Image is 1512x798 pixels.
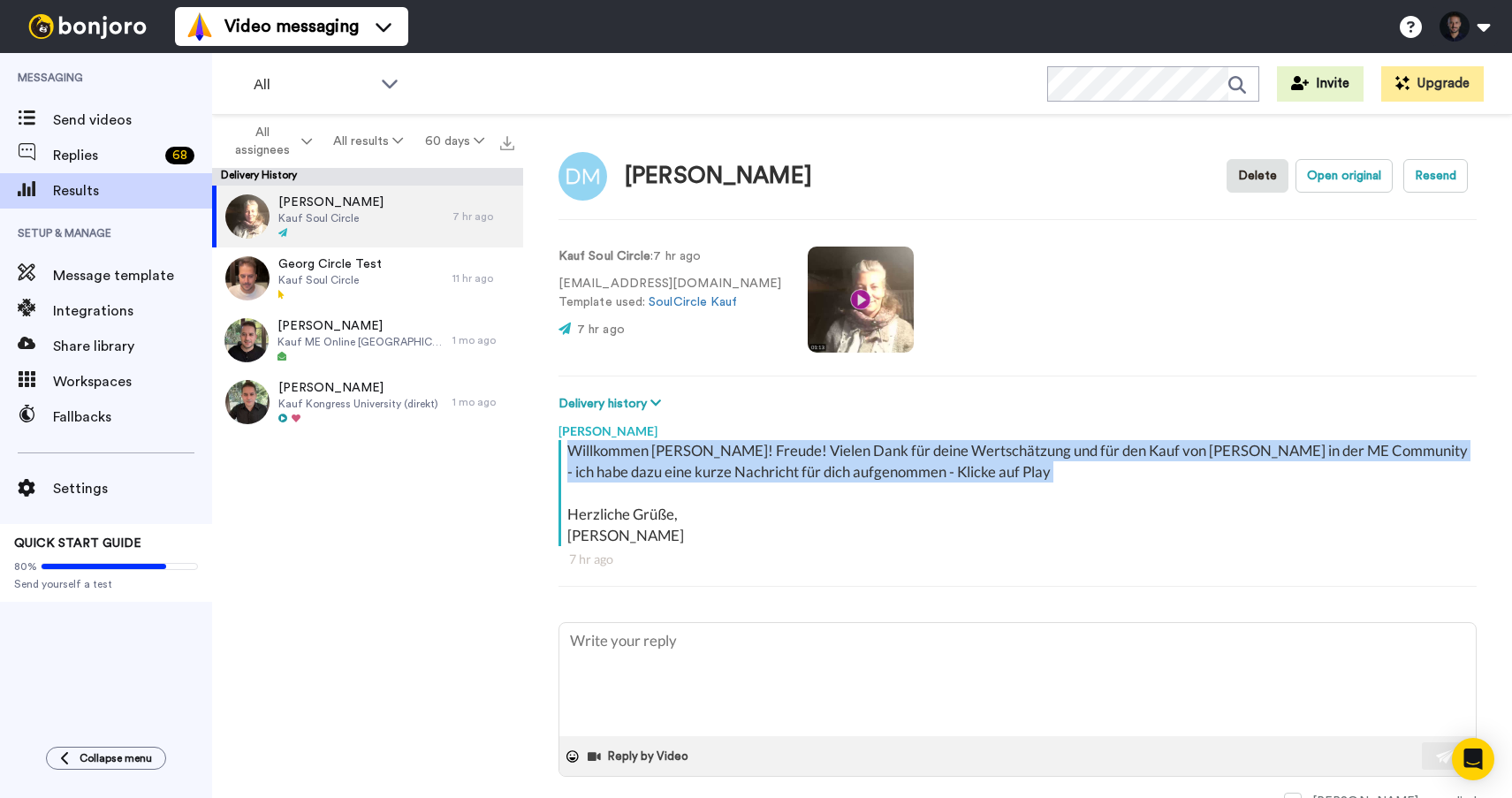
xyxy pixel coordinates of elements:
p: [EMAIL_ADDRESS][DOMAIN_NAME] Template used: [558,275,781,312]
span: Collapse menu [80,751,152,765]
div: 68 [165,147,194,164]
span: [PERSON_NAME] [277,317,444,335]
a: [PERSON_NAME]Kauf Kongress University (direkt)1 mo ago [212,371,523,433]
div: 7 hr ago [452,209,514,224]
span: Kauf ME Online [GEOGRAPHIC_DATA] [277,335,444,349]
img: vm-color.svg [186,12,214,41]
span: All [254,74,372,95]
strong: Kauf Soul Circle [558,250,650,262]
span: [PERSON_NAME] [278,379,438,397]
div: 7 hr ago [569,551,1466,568]
button: Reply by Video [586,743,694,770]
img: 5ebdd87e-8a08-4761-b7d7-69db14722f72-thumb.jpg [225,256,270,300]
span: Fallbacks [53,407,212,428]
button: Delivery history [558,394,666,414]
span: Workspaces [53,371,212,392]
button: Collapse menu [46,747,166,770]
a: [PERSON_NAME]Kauf Soul Circle7 hr ago [212,186,523,247]
span: Kauf Soul Circle [278,273,382,287]
span: Integrations [53,300,212,322]
span: Replies [53,145,158,166]
span: Video messaging [224,14,359,39]
span: 7 hr ago [577,323,625,336]
img: bj-logo-header-white.svg [21,14,154,39]
div: 1 mo ago [452,333,514,347]
a: [PERSON_NAME]Kauf ME Online [GEOGRAPHIC_DATA]1 mo ago [212,309,523,371]
button: Invite [1277,66,1364,102]
img: send-white.svg [1436,749,1455,764]
div: Delivery History [212,168,523,186]
span: Georg Circle Test [278,255,382,273]
button: Delete [1227,159,1288,193]
div: [PERSON_NAME] [558,414,1477,440]
span: [PERSON_NAME] [278,194,384,211]
span: 80% [14,559,37,574]
span: Send videos [53,110,212,131]
span: Settings [53,478,212,499]
button: Open original [1295,159,1393,193]
div: Willkommen [PERSON_NAME]! Freude! Vielen Dank für deine Wertschätzung und für den Kauf von [PERSO... [567,440,1472,546]
span: Kauf Soul Circle [278,211,384,225]
span: Results [53,180,212,201]
button: Upgrade [1381,66,1484,102]
span: Message template [53,265,212,286]
button: All assignees [216,117,323,166]
button: 60 days [414,125,495,157]
button: All results [323,125,414,157]
span: Kauf Kongress University (direkt) [278,397,438,411]
div: [PERSON_NAME] [625,163,812,189]
div: 1 mo ago [452,395,514,409]
img: 1ccf4687-b4c8-49b1-b748-7ba50d237a25-thumb.jpg [225,194,270,239]
img: export.svg [500,136,514,150]
a: SoulCircle Kauf [649,296,737,308]
p: : 7 hr ago [558,247,781,266]
img: Image of Dominique Machon [558,152,607,201]
div: 11 hr ago [452,271,514,285]
span: All assignees [226,124,298,159]
span: Send yourself a test [14,577,198,591]
span: Share library [53,336,212,357]
div: Open Intercom Messenger [1452,738,1494,780]
span: QUICK START GUIDE [14,537,141,550]
a: Georg Circle TestKauf Soul Circle11 hr ago [212,247,523,309]
button: Resend [1403,159,1468,193]
button: Export all results that match these filters now. [495,128,520,155]
img: 439b28e8-fe2e-43b8-b0ac-e64ed3386eea-thumb.jpg [224,318,269,362]
img: 12a0f27b-573f-4419-8e9c-aa4f0a2f06b9-thumb.jpg [225,380,270,424]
